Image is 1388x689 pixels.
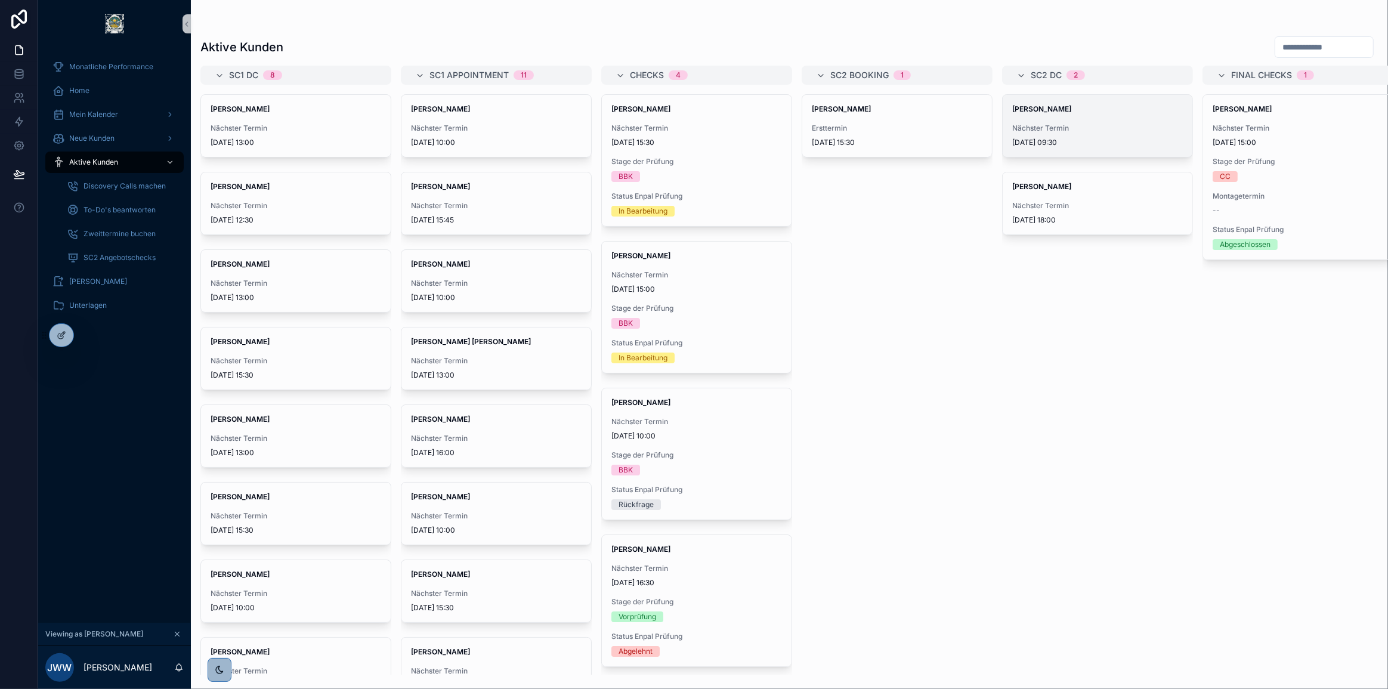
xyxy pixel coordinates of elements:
strong: [PERSON_NAME] [211,647,270,656]
span: JWw [48,660,72,675]
span: [DATE] 13:00 [211,138,381,147]
a: To-Do's beantworten [60,199,184,221]
span: Nächster Termin [411,666,582,676]
strong: [PERSON_NAME] [411,647,470,656]
span: SC1 DC [229,69,258,81]
span: [DATE] 16:00 [411,448,582,458]
a: [PERSON_NAME]Nächster Termin[DATE] 10:00 [401,249,592,313]
strong: [PERSON_NAME] [611,104,670,113]
p: [PERSON_NAME] [84,662,152,673]
span: [DATE] 13:00 [411,370,582,380]
span: [DATE] 12:30 [211,215,381,225]
span: Status Enpal Prüfung [611,191,782,201]
span: Final Checks [1231,69,1292,81]
strong: [PERSON_NAME] [211,182,270,191]
a: [PERSON_NAME]Nächster Termin[DATE] 09:30 [1002,94,1193,157]
a: [PERSON_NAME] [45,271,184,292]
span: Nächster Termin [411,201,582,211]
strong: [PERSON_NAME] [211,104,270,113]
a: [PERSON_NAME]Nächster Termin[DATE] 18:00 [1002,172,1193,235]
div: CC [1220,171,1231,182]
span: SC2 Angebotschecks [84,253,156,262]
a: [PERSON_NAME] [PERSON_NAME]Nächster Termin[DATE] 13:00 [401,327,592,390]
a: [PERSON_NAME]Nächster Termin[DATE] 10:00 [200,560,391,623]
strong: [PERSON_NAME] [611,545,670,554]
div: 4 [676,70,681,80]
div: 1 [901,70,904,80]
span: [DATE] 15:30 [211,526,381,535]
span: Neue Kunden [69,134,115,143]
span: Viewing as [PERSON_NAME] [45,629,143,639]
div: Abgeschlossen [1220,239,1270,250]
span: Mein Kalender [69,110,118,119]
span: Nächster Termin [411,434,582,443]
a: Aktive Kunden [45,152,184,173]
strong: [PERSON_NAME] [211,570,270,579]
a: Neue Kunden [45,128,184,149]
span: [DATE] 10:00 [611,431,782,441]
span: Unterlagen [69,301,107,310]
div: In Bearbeitung [619,353,667,363]
span: Nächster Termin [211,279,381,288]
a: Discovery Calls machen [60,175,184,197]
span: Nächster Termin [611,270,782,280]
span: Ersttermin [812,123,982,133]
span: SC2 Booking [830,69,889,81]
strong: [PERSON_NAME] [211,337,270,346]
span: [DATE] 15:30 [411,603,582,613]
span: Nächster Termin [211,201,381,211]
span: Nächster Termin [1213,123,1383,133]
span: Status Enpal Prüfung [611,485,782,495]
a: [PERSON_NAME]Nächster Termin[DATE] 16:30Stage der PrüfungVorprüfungStatus Enpal PrüfungAbgelehnt [601,534,792,667]
strong: [PERSON_NAME] [411,492,470,501]
span: [DATE] 16:30 [611,578,782,588]
div: 2 [1074,70,1078,80]
span: Nächster Termin [1012,201,1183,211]
strong: [PERSON_NAME] [611,251,670,260]
strong: [PERSON_NAME] [411,182,470,191]
a: [PERSON_NAME]Nächster Termin[DATE] 13:00 [200,249,391,313]
strong: [PERSON_NAME] [411,570,470,579]
span: Home [69,86,89,95]
strong: [PERSON_NAME] [1012,182,1071,191]
span: [DATE] 15:45 [411,215,582,225]
div: Vorprüfung [619,611,656,622]
div: scrollable content [38,48,191,332]
a: [PERSON_NAME]Nächster Termin[DATE] 10:00 [401,482,592,545]
a: Monatliche Performance [45,56,184,78]
a: [PERSON_NAME]Nächster Termin[DATE] 15:00Stage der PrüfungBBKStatus Enpal PrüfungIn Bearbeitung [601,241,792,373]
div: BBK [619,171,633,182]
span: Stage der Prüfung [611,597,782,607]
span: SC1 Appointment [429,69,509,81]
a: Mein Kalender [45,104,184,125]
span: [DATE] 15:30 [812,138,982,147]
span: Monatliche Performance [69,62,153,72]
span: [DATE] 13:00 [211,448,381,458]
a: [PERSON_NAME]Ersttermin[DATE] 15:30 [802,94,993,157]
a: Unterlagen [45,295,184,316]
span: [DATE] 15:00 [1213,138,1383,147]
span: Discovery Calls machen [84,181,166,191]
span: [DATE] 10:00 [411,293,582,302]
a: SC2 Angebotschecks [60,247,184,268]
a: [PERSON_NAME]Nächster Termin[DATE] 15:45 [401,172,592,235]
span: Nächster Termin [211,511,381,521]
div: Abgelehnt [619,646,653,657]
strong: [PERSON_NAME] [411,259,470,268]
a: [PERSON_NAME]Nächster Termin[DATE] 10:00Stage der PrüfungBBKStatus Enpal PrüfungRückfrage [601,388,792,520]
a: [PERSON_NAME]Nächster Termin[DATE] 10:00 [401,94,592,157]
span: Nächster Termin [411,279,582,288]
span: Stage der Prüfung [611,157,782,166]
span: Nächster Termin [611,123,782,133]
span: Stage der Prüfung [1213,157,1383,166]
span: Nächster Termin [611,417,782,427]
div: 11 [521,70,527,80]
span: Nächster Termin [411,589,582,598]
strong: [PERSON_NAME] [812,104,871,113]
a: Zweittermine buchen [60,223,184,245]
span: [DATE] 10:00 [411,526,582,535]
strong: [PERSON_NAME] [411,415,470,424]
a: Home [45,80,184,101]
span: Status Enpal Prüfung [1213,225,1383,234]
span: Aktive Kunden [69,157,118,167]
